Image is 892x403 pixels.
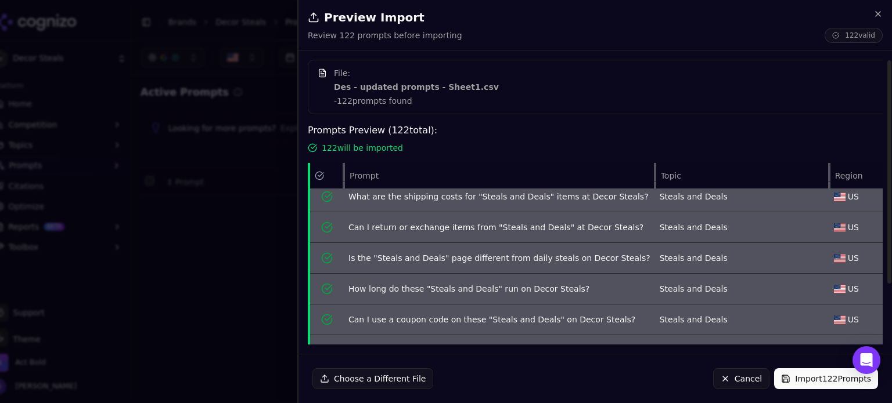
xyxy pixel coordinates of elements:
[655,163,829,189] th: Topic
[848,191,859,202] span: US
[334,67,889,107] div: File: - 122 prompts found
[322,142,403,154] span: 122 will be imported
[834,223,846,232] img: US flag
[825,28,883,43] span: 122 valid
[660,252,825,264] div: Steals and Deals
[848,283,859,295] span: US
[661,170,681,181] span: Topic
[348,283,650,295] div: How long do these "Steals and Deals" run on Decor Steals?
[348,314,650,325] div: Can I use a coupon code on these "Steals and Deals" on Decor Steals?
[308,30,462,41] p: Review 122 prompts before importing
[834,315,846,324] img: US flag
[660,314,825,325] div: Steals and Deals
[713,368,769,389] button: Cancel
[660,191,825,202] div: Steals and Deals
[834,254,846,263] img: US flag
[350,170,379,181] span: Prompt
[344,163,655,189] th: Prompt
[774,368,878,389] button: Import122Prompts
[348,191,650,202] div: What are the shipping costs for "Steals and Deals" items at Decor Steals?
[348,222,650,233] div: Can I return or exchange items from "Steals and Deals" at Decor Steals?
[312,368,433,389] button: Choose a Different File
[834,193,846,201] img: US flag
[848,222,859,233] span: US
[309,163,344,189] th: status
[835,170,863,181] span: Region
[308,9,883,26] h2: Preview Import
[660,283,825,295] div: Steals and Deals
[834,285,846,293] img: US flag
[848,252,859,264] span: US
[848,314,859,325] span: US
[334,81,499,93] strong: Des - updated prompts - Sheet1.csv
[660,222,825,233] div: Steals and Deals
[348,252,650,264] div: Is the "Steals and Deals" page different from daily steals on Decor Steals?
